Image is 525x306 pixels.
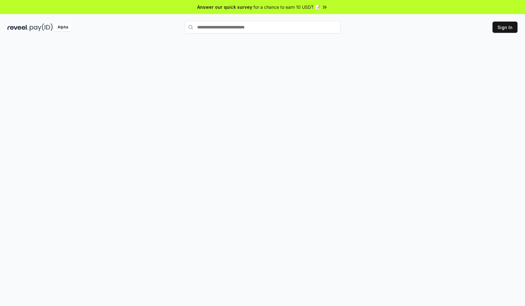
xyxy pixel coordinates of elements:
[7,23,28,31] img: reveel_dark
[30,23,53,31] img: pay_id
[492,22,517,33] button: Sign In
[197,4,252,10] span: Answer our quick survey
[253,4,320,10] span: for a chance to earn 10 USDT 📝
[54,23,72,31] div: Alpha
